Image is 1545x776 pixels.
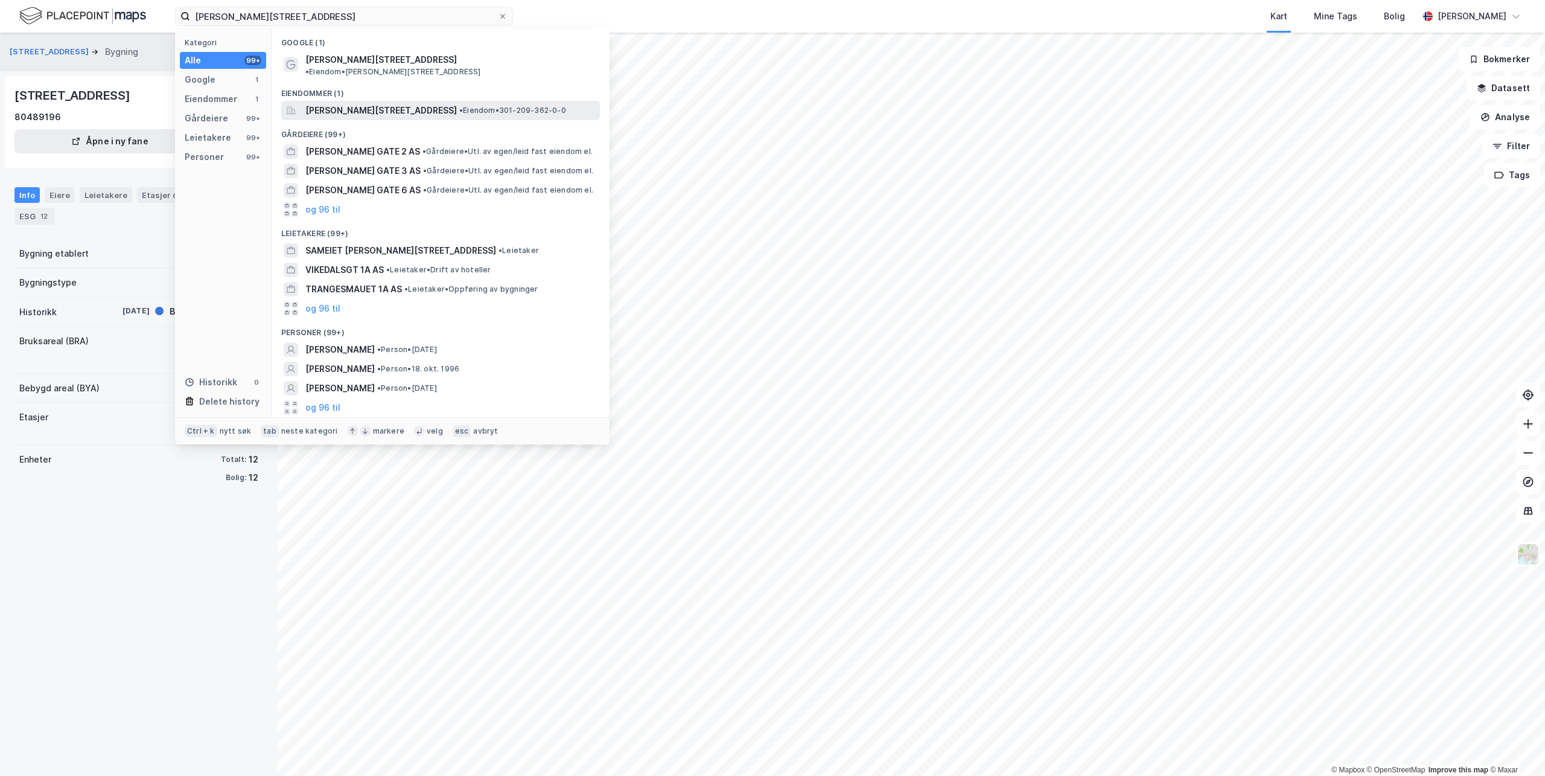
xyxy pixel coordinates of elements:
[252,94,261,104] div: 1
[305,103,457,118] span: [PERSON_NAME][STREET_ADDRESS]
[305,202,340,217] button: og 96 til
[404,284,408,293] span: •
[386,265,390,274] span: •
[185,92,237,106] div: Eiendommer
[377,345,437,354] span: Person • [DATE]
[305,362,375,376] span: [PERSON_NAME]
[1467,76,1540,100] button: Datasett
[19,381,100,396] div: Bebygd areal (BYA)
[1314,9,1357,24] div: Mine Tags
[305,400,340,415] button: og 96 til
[170,304,258,319] div: Bygning er tatt i bruk
[199,394,260,409] div: Delete history
[19,334,89,348] div: Bruksareal (BRA)
[185,72,215,87] div: Google
[272,28,610,50] div: Google (1)
[185,53,201,68] div: Alle
[459,106,566,115] span: Eiendom • 301-209-362-0-0
[185,130,231,145] div: Leietakere
[14,187,40,203] div: Info
[499,246,502,255] span: •
[14,129,205,153] button: Åpne i ny fane
[249,452,258,467] div: 12
[1517,543,1540,566] img: Z
[1484,163,1540,187] button: Tags
[101,306,150,316] div: [DATE]
[249,470,258,485] div: 12
[1459,47,1540,71] button: Bokmerker
[499,246,539,255] span: Leietaker
[14,110,61,124] div: 80489196
[105,45,138,59] div: Bygning
[19,5,146,27] img: logo.f888ab2527a4732fd821a326f86c7f29.svg
[305,301,340,316] button: og 96 til
[305,67,481,77] span: Eiendom • [PERSON_NAME][STREET_ADDRESS]
[14,208,55,225] div: ESG
[45,187,75,203] div: Eiere
[38,210,50,222] div: 12
[386,265,491,275] span: Leietaker • Drift av hoteller
[423,185,593,195] span: Gårdeiere • Utl. av egen/leid fast eiendom el.
[252,75,261,85] div: 1
[423,185,427,194] span: •
[19,275,77,290] div: Bygningstype
[185,38,266,47] div: Kategori
[272,79,610,101] div: Eiendommer (1)
[1482,134,1540,158] button: Filter
[305,67,309,76] span: •
[19,305,57,319] div: Historikk
[377,345,381,354] span: •
[305,183,421,197] span: [PERSON_NAME] GATE 6 AS
[221,455,246,464] div: Totalt:
[427,426,443,436] div: velg
[1429,766,1488,774] a: Improve this map
[404,284,538,294] span: Leietaker • Oppføring av bygninger
[1367,766,1426,774] a: OpenStreetMap
[1438,9,1506,24] div: [PERSON_NAME]
[226,473,246,483] div: Bolig:
[305,164,421,178] span: [PERSON_NAME] GATE 3 AS
[305,282,402,297] span: TRANGESMAUET 1A AS
[190,7,498,25] input: Søk på adresse, matrikkel, gårdeiere, leietakere eller personer
[1384,9,1405,24] div: Bolig
[14,86,133,105] div: [STREET_ADDRESS]
[423,166,593,176] span: Gårdeiere • Utl. av egen/leid fast eiendom el.
[252,377,261,387] div: 0
[423,166,427,175] span: •
[19,246,89,261] div: Bygning etablert
[261,425,279,437] div: tab
[19,410,48,425] div: Etasjer
[142,190,216,200] div: Etasjer og enheter
[272,219,610,241] div: Leietakere (99+)
[305,381,375,396] span: [PERSON_NAME]
[305,263,384,277] span: VIKEDALSGT 1A AS
[305,144,420,159] span: [PERSON_NAME] GATE 2 AS
[453,425,471,437] div: esc
[80,187,132,203] div: Leietakere
[377,383,381,393] span: •
[1331,766,1365,774] a: Mapbox
[377,364,381,373] span: •
[473,426,498,436] div: avbryt
[244,56,261,65] div: 99+
[422,147,593,156] span: Gårdeiere • Utl. av egen/leid fast eiendom el.
[185,150,224,164] div: Personer
[1470,105,1540,129] button: Analyse
[272,318,610,340] div: Personer (99+)
[422,147,426,156] span: •
[281,426,338,436] div: neste kategori
[220,426,252,436] div: nytt søk
[305,243,496,258] span: SAMEIET [PERSON_NAME][STREET_ADDRESS]
[459,106,463,115] span: •
[244,152,261,162] div: 99+
[1270,9,1287,24] div: Kart
[185,111,228,126] div: Gårdeiere
[19,452,51,467] div: Enheter
[10,46,91,58] button: [STREET_ADDRESS]
[244,114,261,123] div: 99+
[377,383,437,393] span: Person • [DATE]
[1485,718,1545,776] div: Kontrollprogram for chat
[373,426,404,436] div: markere
[272,120,610,142] div: Gårdeiere (99+)
[244,133,261,143] div: 99+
